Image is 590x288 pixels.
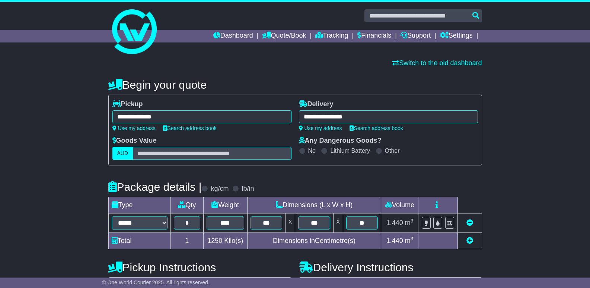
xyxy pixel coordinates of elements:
a: Search address book [350,125,403,131]
a: Remove this item [466,219,473,227]
label: Any Dangerous Goods? [299,137,382,145]
label: AUD [112,147,133,160]
label: Delivery [299,100,334,108]
a: Switch to the old dashboard [392,59,482,67]
td: Volume [381,197,418,213]
label: Other [385,147,400,154]
a: Search address book [163,125,217,131]
sup: 3 [411,218,414,224]
span: 1.440 [386,237,403,244]
a: Use my address [112,125,156,131]
a: Add new item [466,237,473,244]
a: Use my address [299,125,342,131]
span: m [405,219,414,227]
label: kg/cm [211,185,229,193]
label: Goods Value [112,137,157,145]
a: Support [401,30,431,42]
label: No [308,147,316,154]
td: Type [108,197,170,213]
a: Quote/Book [262,30,306,42]
a: Financials [357,30,391,42]
a: Settings [440,30,473,42]
h4: Begin your quote [108,79,482,91]
td: Total [108,233,170,249]
h4: Pickup Instructions [108,261,291,273]
td: Weight [203,197,247,213]
h4: Package details | [108,181,202,193]
label: Pickup [112,100,143,108]
td: Kilo(s) [203,233,247,249]
td: Qty [170,197,203,213]
span: 1250 [207,237,222,244]
td: Dimensions in Centimetre(s) [247,233,381,249]
td: x [286,213,295,233]
sup: 3 [411,236,414,241]
h4: Delivery Instructions [299,261,482,273]
label: lb/in [242,185,254,193]
span: 1.440 [386,219,403,227]
label: Lithium Battery [330,147,370,154]
td: 1 [170,233,203,249]
span: m [405,237,414,244]
a: Dashboard [213,30,253,42]
span: © One World Courier 2025. All rights reserved. [102,279,210,285]
td: Dimensions (L x W x H) [247,197,381,213]
a: Tracking [315,30,348,42]
td: x [333,213,343,233]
